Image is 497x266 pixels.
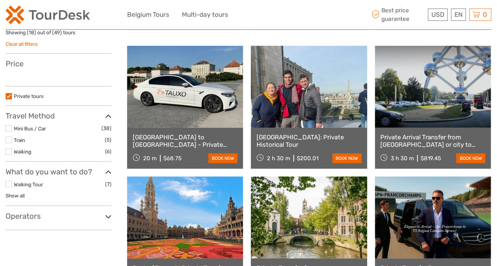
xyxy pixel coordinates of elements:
[456,153,485,163] a: book now
[29,29,34,36] label: 18
[54,29,60,36] label: 49
[14,137,25,143] a: Train
[451,9,466,21] div: EN
[105,180,111,189] span: (7)
[6,111,111,120] h3: Travel Method
[133,133,238,149] a: [GEOGRAPHIC_DATA] to [GEOGRAPHIC_DATA] - Private Transfer
[297,155,318,162] div: $200.01
[14,149,31,155] a: Walking
[381,133,485,149] a: Private Arrival Transfer from [GEOGRAPHIC_DATA] or city to [GEOGRAPHIC_DATA] By Luxury Car
[6,6,90,24] img: 2254-3441b4b5-4e5f-4d00-b396-31f1d84a6ebf_logo_small.png
[143,155,157,162] span: 20 m
[431,11,444,18] span: USD
[14,181,43,187] a: Walking Tour
[182,9,228,20] a: Multi-day tours
[421,155,441,162] div: $819.45
[267,155,290,162] span: 2 h 30 m
[333,153,362,163] a: book now
[6,193,25,199] a: Show all
[6,167,111,176] h3: What do you want to do?
[6,212,111,221] h3: Operators
[14,93,44,99] a: Private tours
[101,124,111,133] span: (38)
[6,29,111,41] div: Showing ( ) out of ( ) tours
[6,41,38,47] a: Clear all filters
[257,133,361,149] a: [GEOGRAPHIC_DATA]: Private Historical Tour
[14,126,46,132] a: Mini Bus / Car
[163,155,182,162] div: $68.75
[105,136,111,144] span: (5)
[105,147,111,156] span: (6)
[482,11,488,18] span: 0
[391,155,414,162] span: 3 h 30 m
[370,6,426,23] span: Best price guarantee
[127,9,169,20] a: Belgium Tours
[6,59,111,68] h3: Price
[208,153,238,163] a: book now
